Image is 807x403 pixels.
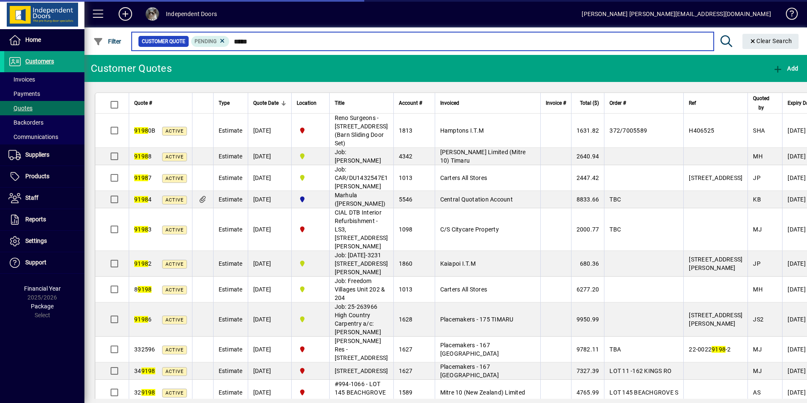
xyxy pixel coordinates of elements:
span: Carters All Stores [440,286,487,293]
span: Job: 25-263966 High Country Carpentry a/c: [PERSON_NAME] [335,303,381,335]
td: [DATE] [248,191,291,208]
a: Home [4,30,84,51]
span: Support [25,259,46,266]
span: Placemakers - 175 TIMARU [440,316,514,323]
div: Quote # [134,98,187,108]
span: Active [165,369,184,374]
td: [DATE] [248,165,291,191]
div: Quote Date [253,98,286,108]
span: [STREET_ADDRESS] [689,174,742,181]
td: 2640.94 [571,148,604,165]
span: Marhula ([PERSON_NAME]) [335,192,386,207]
em: 9198 [134,174,148,181]
a: Payments [4,87,84,101]
span: Payments [8,90,40,97]
span: [PERSON_NAME] Res - [STREET_ADDRESS] [335,338,388,361]
span: Invoiced [440,98,459,108]
span: Total ($) [580,98,599,108]
em: 9198 [134,196,148,203]
span: Estimate [219,389,243,396]
span: JP [753,260,761,267]
span: Customer Quote [142,37,185,46]
span: Estimate [219,316,243,323]
span: Clear Search [749,38,792,44]
span: Active [165,197,184,203]
span: Job: Freedom Villages Unit 202 & 204 [335,278,385,301]
span: Account # [399,98,422,108]
button: Clear [742,34,799,49]
a: Backorders [4,115,84,130]
span: Christchurch [297,388,324,397]
span: 1628 [399,316,413,323]
span: Customers [25,58,54,65]
span: Add [773,65,798,72]
span: [STREET_ADDRESS][PERSON_NAME] [689,256,742,271]
span: Estimate [219,226,243,233]
em: 9198 [134,260,148,267]
span: Active [165,317,184,323]
button: Filter [91,34,124,49]
span: 4 [134,196,152,203]
span: Timaru [297,259,324,268]
span: Products [25,173,49,180]
span: MH [753,153,763,160]
span: Reno Surgeons - [STREET_ADDRESS] (Barn Sliding Door Set) [335,114,388,147]
em: 9198 [134,153,148,160]
td: 6277.20 [571,277,604,302]
span: Active [165,347,184,353]
span: Estimate [219,127,243,134]
div: Account # [399,98,430,108]
span: 1627 [399,346,413,353]
span: [STREET_ADDRESS] [335,368,388,374]
span: Carters All Stores [440,174,487,181]
span: Christchurch [297,126,324,135]
em: 9198 [134,226,148,233]
span: Timaru [297,173,324,182]
em: 9198 [134,316,148,323]
span: Active [165,287,184,293]
a: Communications [4,130,84,144]
span: TBC [609,226,621,233]
span: 332596 [134,346,155,353]
em: 9198 [134,127,148,134]
div: Location [297,98,324,108]
span: 8 [134,153,152,160]
span: MH [753,286,763,293]
span: Estimate [219,286,243,293]
em: 9198 [141,389,155,396]
span: Hamptons I.T.M [440,127,484,134]
span: 3 [134,226,152,233]
td: [DATE] [248,362,291,380]
span: Christchurch [297,366,324,376]
button: Add [112,6,139,22]
span: 1013 [399,174,413,181]
td: 2447.42 [571,165,604,191]
span: 1813 [399,127,413,134]
span: Package [31,303,54,310]
span: Quote Date [253,98,279,108]
span: LOT 11 -162 KINGS RO [609,368,672,374]
span: CIAL DTB Interior Refurbishment - LS3, [STREET_ADDRESS][PERSON_NAME] [335,209,388,250]
span: Quote # [134,98,152,108]
span: Settings [25,237,47,244]
span: MJ [753,368,762,374]
span: 2 [134,260,152,267]
em: 9198 [712,346,726,353]
a: Settings [4,231,84,252]
span: Estimate [219,196,243,203]
div: Invoiced [440,98,535,108]
div: Title [335,98,388,108]
a: Staff [4,188,84,209]
span: Financial Year [24,285,61,292]
span: Home [25,36,41,43]
span: Active [165,261,184,267]
span: Invoice # [546,98,566,108]
td: [DATE] [248,337,291,362]
span: Title [335,98,344,108]
span: H406525 [689,127,714,134]
button: Profile [139,6,166,22]
span: 1589 [399,389,413,396]
span: Christchurch [297,345,324,354]
span: Location [297,98,317,108]
span: JS2 [753,316,764,323]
